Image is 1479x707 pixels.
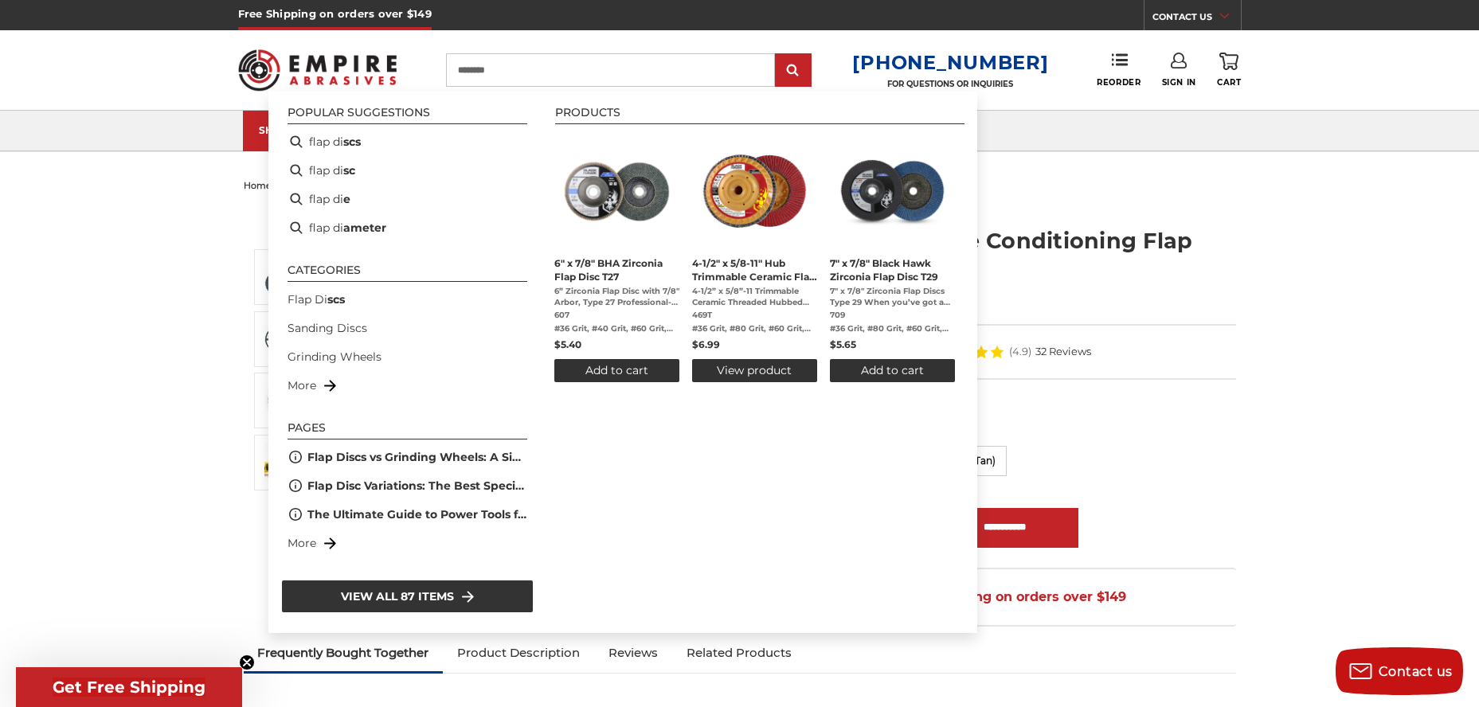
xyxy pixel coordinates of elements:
[343,191,350,208] b: e
[852,79,1048,89] p: FOR QUESTIONS OR INQUIRIES
[554,338,581,350] span: $5.40
[852,51,1048,74] a: [PHONE_NUMBER]
[692,323,817,334] span: #36 Grit, #80 Grit, #60 Grit, #40 Grit, #120 Grit
[307,449,527,466] span: Flap Di
[53,678,205,697] span: Get Free Shipping
[307,449,527,466] a: Flap Discs vs Grinding Wheels: A Side-by-Side Comparison for Better Tool Selection
[830,338,856,350] span: $5.65
[830,359,955,382] button: Add to cart
[281,156,534,185] li: flap disc
[288,291,345,308] a: Flap Discs
[281,127,534,156] li: flap discs
[554,256,679,283] span: 6" x 7/8" BHA Zirconia Flap Disc T27
[264,381,304,420] img: 4-1/2" x 7/8" Surface Conditioning Flap Discs
[288,264,527,282] li: Categories
[288,422,527,439] li: Pages
[1162,77,1196,88] span: Sign In
[238,39,397,101] img: Empire Abrasives
[281,529,534,557] li: More
[307,478,527,494] span: Flap Di
[307,506,527,523] a: The Ultimate Guide to Power Tools for Sanding Discs
[244,180,272,191] a: home
[1217,77,1241,88] span: Cart
[307,478,527,494] a: Flap Disc Variations: The Best Specialty Discs for Grinding, Blending, and Polishing
[1097,77,1141,88] span: Reorder
[830,286,955,308] span: 7" x 7/8" Zirconia Flap Discs Type 29 When you’ve got a large surface area to grind a 4.5” flap d...
[281,371,534,400] li: More
[751,225,1236,287] h1: 4-1/2" x 7/8" Surface Conditioning Flap Discs
[281,285,534,314] li: Flap Discs
[281,213,534,242] li: flap diameter
[830,134,955,382] a: 7
[830,256,955,283] span: 7" x 7/8" Black Hawk Zirconia Flap Disc T29
[281,342,534,371] li: Grinding Wheels
[594,635,672,670] a: Reviews
[288,107,527,124] li: Popular suggestions
[343,220,386,236] b: ameter
[266,493,304,527] button: Next
[1035,346,1091,357] span: 32 Reviews
[239,654,255,670] button: Close teaser
[777,55,809,87] input: Submit
[268,92,977,633] div: Instant Search Results
[343,162,355,179] b: sc
[281,471,534,500] li: Flap Disc Variations: The Best Specialty Discs for Grinding, Blending, and Polishing
[1097,53,1141,87] a: Reorder
[692,256,817,283] span: 4-1/2" x 5/8-11" Hub Trimmable Ceramic Flap Disc T29
[327,292,345,307] b: scs
[264,319,304,359] img: Black Hawk Abrasives Surface Conditioning Flap Disc - Blue
[830,323,955,334] span: #36 Grit, #80 Grit, #60 Grit, #40 Grit, #120 Grit
[692,286,817,308] span: 4-1/2” x 5/8”-11 Trimmable Ceramic Threaded Hubbed Black Hawk Flap disc for angle grinders are av...
[281,443,534,471] li: Flap Discs vs Grinding Wheels: A Side-by-Side Comparison for Better Tool Selection
[349,478,792,493] b: sc Variations: The Best Specialty Discs for Grinding, Blending, and Polishing
[443,635,594,670] a: Product Description
[686,127,824,389] li: 4-1/2" x 5/8-11" Hub Trimmable Ceramic Flap Disc T29
[548,127,686,389] li: 6" x 7/8" BHA Zirconia Flap Disc T27
[692,359,817,382] button: View product
[692,310,817,321] span: 469T
[281,500,534,529] li: The Ultimate Guide to Power Tools for Sanding Discs
[830,310,955,321] span: 709
[341,588,454,605] span: View all 87 items
[281,580,534,613] li: View all 87 items
[672,635,806,670] a: Related Products
[692,338,720,350] span: $6.99
[264,443,304,482] img: Angle grinder with blue surface conditioning flap disc
[266,215,304,249] button: Previous
[1009,346,1031,357] span: (4.9)
[554,134,679,382] a: 6
[751,422,1236,438] label: Grit:
[264,258,304,297] img: Scotch brite flap discs
[288,349,381,365] a: Grinding Wheels
[554,310,679,321] span: 607
[559,134,675,249] img: Coarse 36 grit BHA Zirconia flap disc, 6-inch, flat T27 for aggressive material removal
[554,323,679,334] span: #36 Grit, #40 Grit, #60 Grit, #80 Grit
[1336,647,1463,695] button: Contact us
[343,134,361,150] b: scs
[349,450,793,464] b: scs vs Grinding Wheels: A Side-by-Side Comparison for Better Tool Selection
[554,359,679,382] button: Add to cart
[692,134,817,382] a: 4-1/2
[259,124,386,136] div: SHOP CATEGORIES
[1217,53,1241,88] a: Cart
[555,107,964,124] li: Products
[244,635,444,670] a: Frequently Bought Together
[860,581,1126,613] span: Free Shipping on orders over $149
[16,667,242,707] div: Get Free ShippingClose teaser
[554,286,679,308] span: 6” Zirconia Flap Disc with 7/8" Arbor, Type 27 Professional-Grade 6” Angle Grinder Flap Disc Meta...
[824,127,961,389] li: 7" x 7/8" Black Hawk Zirconia Flap Disc T29
[1152,8,1241,30] a: CONTACT US
[281,314,534,342] li: Sanding Discs
[288,320,367,337] a: Sanding Discs
[281,185,534,213] li: flap die
[1379,664,1453,679] span: Contact us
